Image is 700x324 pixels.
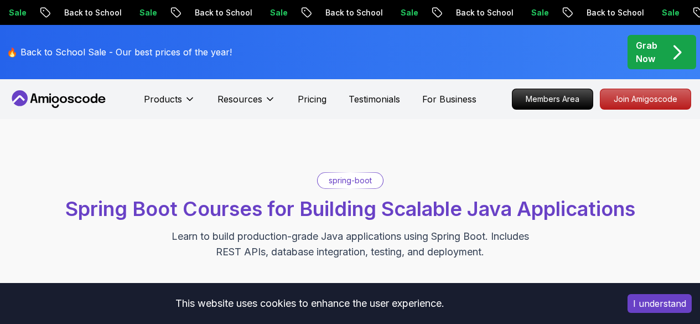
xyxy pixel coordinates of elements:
p: Grab Now [636,39,657,65]
p: Back to School [577,7,652,18]
p: Sale [261,7,296,18]
p: Sale [130,7,165,18]
a: Pricing [298,92,326,106]
p: Products [144,92,182,106]
span: Spring Boot Courses for Building Scalable Java Applications [65,197,635,221]
p: Members Area [512,89,593,109]
a: Members Area [512,89,593,110]
p: Back to School [185,7,261,18]
a: Join Amigoscode [600,89,691,110]
button: Resources [217,92,276,115]
a: For Business [422,92,476,106]
p: spring-boot [329,175,372,186]
div: This website uses cookies to enhance the user experience. [8,291,611,316]
p: Back to School [447,7,522,18]
p: Sale [522,7,557,18]
button: Accept cookies [628,294,692,313]
p: Sale [652,7,688,18]
p: Learn to build production-grade Java applications using Spring Boot. Includes REST APIs, database... [164,229,536,260]
a: Testimonials [349,92,400,106]
p: Sale [391,7,427,18]
p: Resources [217,92,262,106]
p: 🔥 Back to School Sale - Our best prices of the year! [7,45,232,59]
p: Back to School [55,7,130,18]
p: Join Amigoscode [600,89,691,109]
p: Back to School [316,7,391,18]
button: Products [144,92,195,115]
